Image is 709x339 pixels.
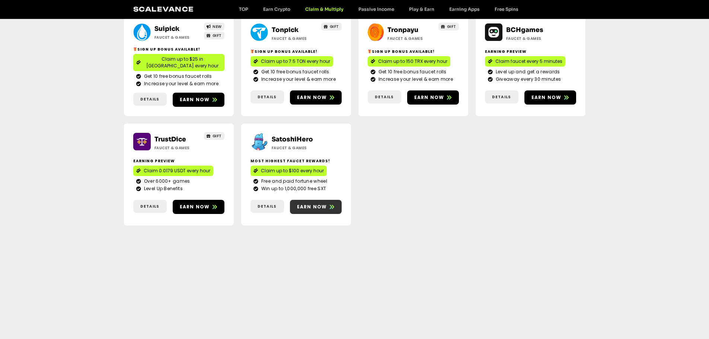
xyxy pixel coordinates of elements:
[272,36,318,41] h2: Faucet & Games
[375,94,394,100] span: Details
[407,90,459,105] a: Earn now
[142,73,212,80] span: Get 10 free bonus faucet rolls
[140,204,159,209] span: Details
[321,23,342,31] a: GIFT
[142,185,183,192] span: Level Up Benefits
[272,26,298,34] a: Tonpick
[438,23,459,31] a: GIFT
[485,49,576,54] h2: Earning Preview
[259,178,327,185] span: Free and paid fortune wheel
[485,56,565,67] a: Claim faucet every 5 minutes
[402,6,442,12] a: Play & Earn
[290,200,342,214] a: Earn now
[144,167,210,174] span: Claim 0.0179 USDT every hour
[485,90,518,103] a: Details
[494,76,561,83] span: Giveaway every 30 minutes
[259,76,336,83] span: Increase your level & earn more
[133,200,167,213] a: Details
[368,90,401,103] a: Details
[377,76,453,83] span: Increase your level & earn more
[180,96,210,103] span: Earn now
[213,24,222,29] span: NEW
[250,49,342,54] h2: Sign Up Bonus Available!
[258,204,277,209] span: Details
[298,6,351,12] a: Claim & Multiply
[204,32,224,39] a: GIFT
[213,33,222,38] span: GIFT
[250,158,342,164] h2: Most highest faucet rewards!
[290,90,342,105] a: Earn now
[494,68,560,75] span: Level up and get a rewards
[250,49,254,53] img: 🎁
[442,6,487,12] a: Earning Apps
[250,56,333,67] a: Claim up to 7.5 TON every hour
[261,58,330,65] span: Claim up to 7.5 TON every hour
[261,167,324,174] span: Claim up to $100 every hour
[506,26,543,34] a: BCHgames
[495,58,562,65] span: Claim faucet every 5 minutes
[297,204,327,210] span: Earn now
[387,26,418,34] a: Tronpayu
[140,96,159,102] span: Details
[231,6,256,12] a: TOP
[297,94,327,101] span: Earn now
[180,204,210,210] span: Earn now
[487,6,526,12] a: Free Spins
[272,145,318,151] h2: Faucet & Games
[133,47,224,52] h2: Sign Up Bonus Available!
[204,23,224,31] a: NEW
[259,68,329,75] span: Get 10 free bonus faucet rolls
[144,56,221,69] span: Claim up to $25 in [GEOGRAPHIC_DATA] every hour
[142,178,190,185] span: Over 6000+ games
[133,158,224,164] h2: Earning Preview
[330,24,339,29] span: GIFT
[231,6,526,12] nav: Menu
[524,90,576,105] a: Earn now
[133,93,167,106] a: Details
[154,145,201,151] h2: Faucet & Games
[250,166,327,176] a: Claim up to $100 every hour
[506,36,553,41] h2: Faucet & Games
[250,200,284,213] a: Details
[368,49,371,53] img: 🎁
[133,54,224,71] a: Claim up to $25 in [GEOGRAPHIC_DATA] every hour
[351,6,402,12] a: Passive Income
[447,24,456,29] span: GIFT
[173,200,224,214] a: Earn now
[272,135,313,143] a: SatoshiHero
[133,5,194,13] a: Scalevance
[387,36,434,41] h2: Faucet & Games
[154,25,179,33] a: Suipick
[368,49,459,54] h2: Sign Up Bonus Available!
[368,56,450,67] a: Claim up to 150 TRX every hour
[414,94,444,101] span: Earn now
[204,132,224,140] a: GIFT
[378,58,447,65] span: Claim up to 150 TRX every hour
[133,47,137,51] img: 🎁
[154,135,186,143] a: TrustDice
[133,166,213,176] a: Claim 0.0179 USDT every hour
[258,94,277,100] span: Details
[173,93,224,107] a: Earn now
[154,35,201,40] h2: Faucet & Games
[492,94,511,100] span: Details
[142,80,218,87] span: Increase your level & earn more
[250,90,284,103] a: Details
[531,94,562,101] span: Earn now
[259,185,326,192] span: Win up to 1,000,000 free SXT
[377,68,447,75] span: Get 10 free bonus faucet rolls
[213,133,222,139] span: GIFT
[256,6,298,12] a: Earn Crypto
